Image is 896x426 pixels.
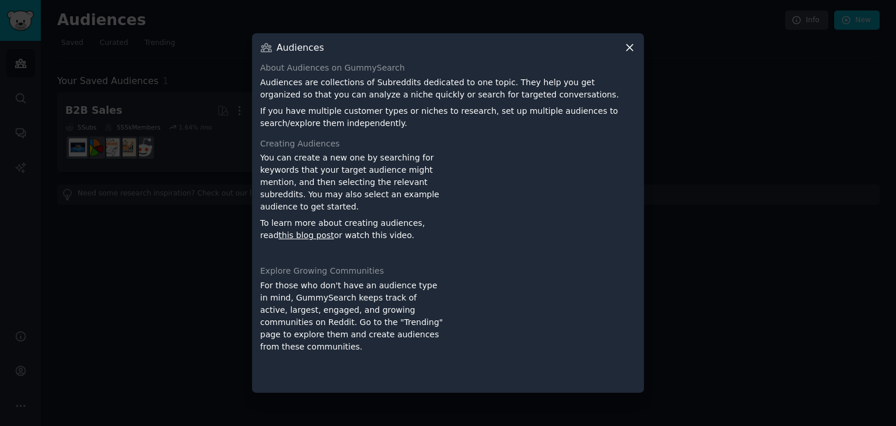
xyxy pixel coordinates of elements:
h3: Audiences [276,41,324,54]
p: Audiences are collections of Subreddits dedicated to one topic. They help you get organized so th... [260,76,636,101]
p: To learn more about creating audiences, read or watch this video. [260,217,444,242]
div: For those who don't have an audience type in mind, GummySearch keeps track of active, largest, en... [260,280,444,385]
iframe: YouTube video player [452,280,636,385]
p: If you have multiple customer types or niches to research, set up multiple audiences to search/ex... [260,105,636,130]
a: this blog post [279,231,334,240]
div: Creating Audiences [260,138,636,150]
iframe: YouTube video player [452,152,636,257]
div: Explore Growing Communities [260,265,636,277]
div: About Audiences on GummySearch [260,62,636,74]
p: You can create a new one by searching for keywords that your target audience might mention, and t... [260,152,444,213]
